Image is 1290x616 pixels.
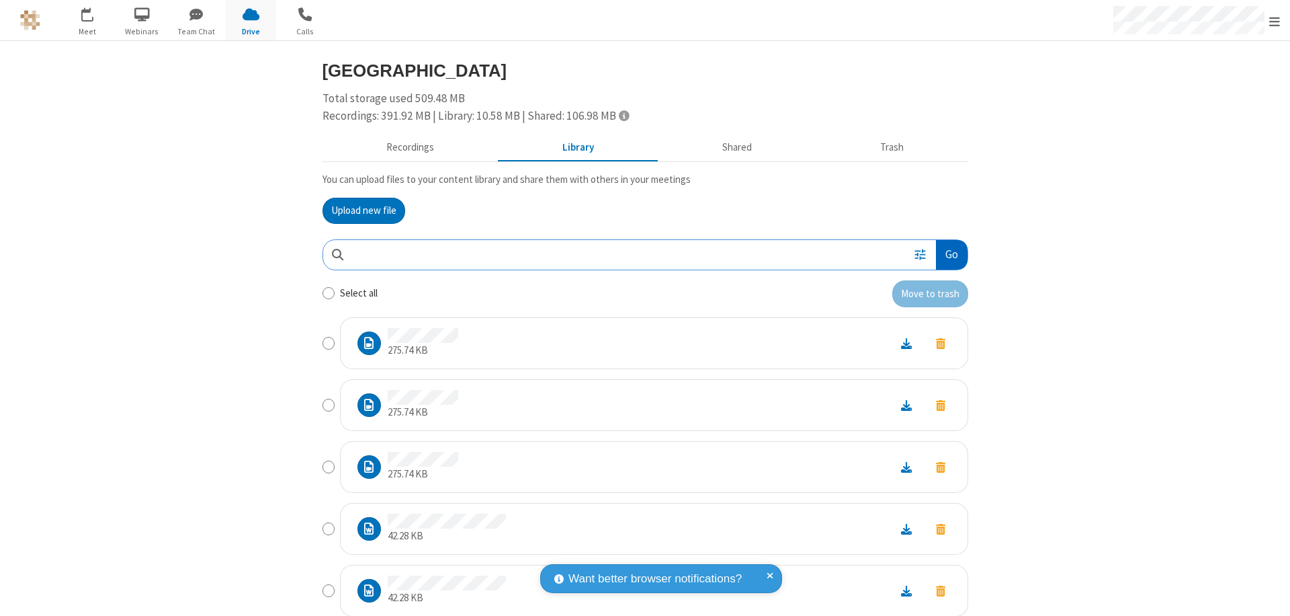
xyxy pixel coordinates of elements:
[619,110,629,121] span: Totals displayed include files that have been moved to the trash.
[816,135,968,161] button: Trash
[892,280,968,307] button: Move to trash
[499,135,658,161] button: Content library
[322,108,968,125] div: Recordings: 391.92 MB | Library: 10.58 MB | Shared: 106.98 MB
[658,135,816,161] button: Shared during meetings
[889,459,924,475] a: Download file
[322,61,968,80] h3: [GEOGRAPHIC_DATA]
[889,336,924,351] a: Download file
[322,172,968,188] p: You can upload files to your content library and share them with others in your meetings
[226,26,276,38] span: Drive
[322,135,499,161] button: Recorded meetings
[91,7,99,17] div: 1
[936,240,967,270] button: Go
[388,405,458,420] p: 275.74 KB
[171,26,222,38] span: Team Chat
[889,583,924,599] a: Download file
[388,529,506,544] p: 42.28 KB
[924,458,957,476] button: Move to trash
[388,467,458,482] p: 275.74 KB
[62,26,113,38] span: Meet
[322,198,405,225] button: Upload new file
[340,286,378,301] label: Select all
[568,570,742,588] span: Want better browser notifications?
[322,90,968,124] div: Total storage used 509.48 MB
[388,343,458,358] p: 275.74 KB
[388,590,506,606] p: 42.28 KB
[280,26,331,38] span: Calls
[117,26,167,38] span: Webinars
[889,521,924,537] a: Download file
[889,397,924,413] a: Download file
[924,520,957,538] button: Move to trash
[20,10,40,30] img: QA Selenium DO NOT DELETE OR CHANGE
[924,396,957,414] button: Move to trash
[924,334,957,352] button: Move to trash
[924,582,957,600] button: Move to trash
